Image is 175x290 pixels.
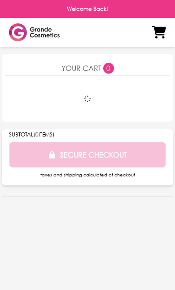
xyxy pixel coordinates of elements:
[34,131,54,138] span: ( 0 ITEMS)
[9,23,60,41] img: Brand Logo
[9,131,34,138] span: SUBTOTAL
[5,5,170,13] p: Welcome Back!
[61,63,101,74] span: YOUR CART
[103,63,114,74] span: 0
[9,171,166,178] div: taxes and shipping calculated at checkout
